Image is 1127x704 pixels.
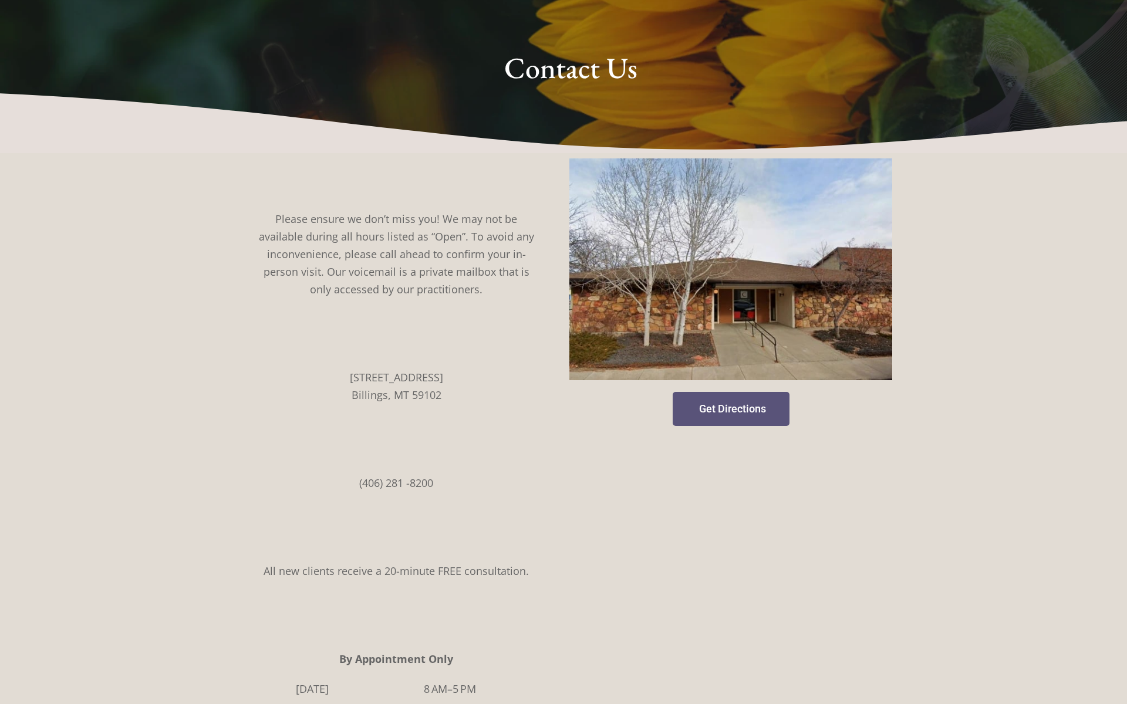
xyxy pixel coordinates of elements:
[258,368,534,404] p: [STREET_ADDRESS] Billings, MT 59102
[258,562,534,580] p: All new clients receive a 20-minute FREE consultation.
[673,392,789,426] a: Link 2
[569,438,892,702] iframe: embedded content 2
[339,652,453,666] strong: By Appointment Only
[258,474,534,492] p: (406) 281 -8200
[244,50,898,86] h2: Contact Us
[259,679,366,698] td: [DATE]
[367,679,533,698] td: 8 AM–5 PM
[699,404,766,414] span: Get Directions
[258,210,534,298] p: Please ensure we don’t miss you! We may not be available during all hours listed as “Open”. To av...
[569,158,892,380] img: Exterior of Advance Wellness Clinic in Billings, Montana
